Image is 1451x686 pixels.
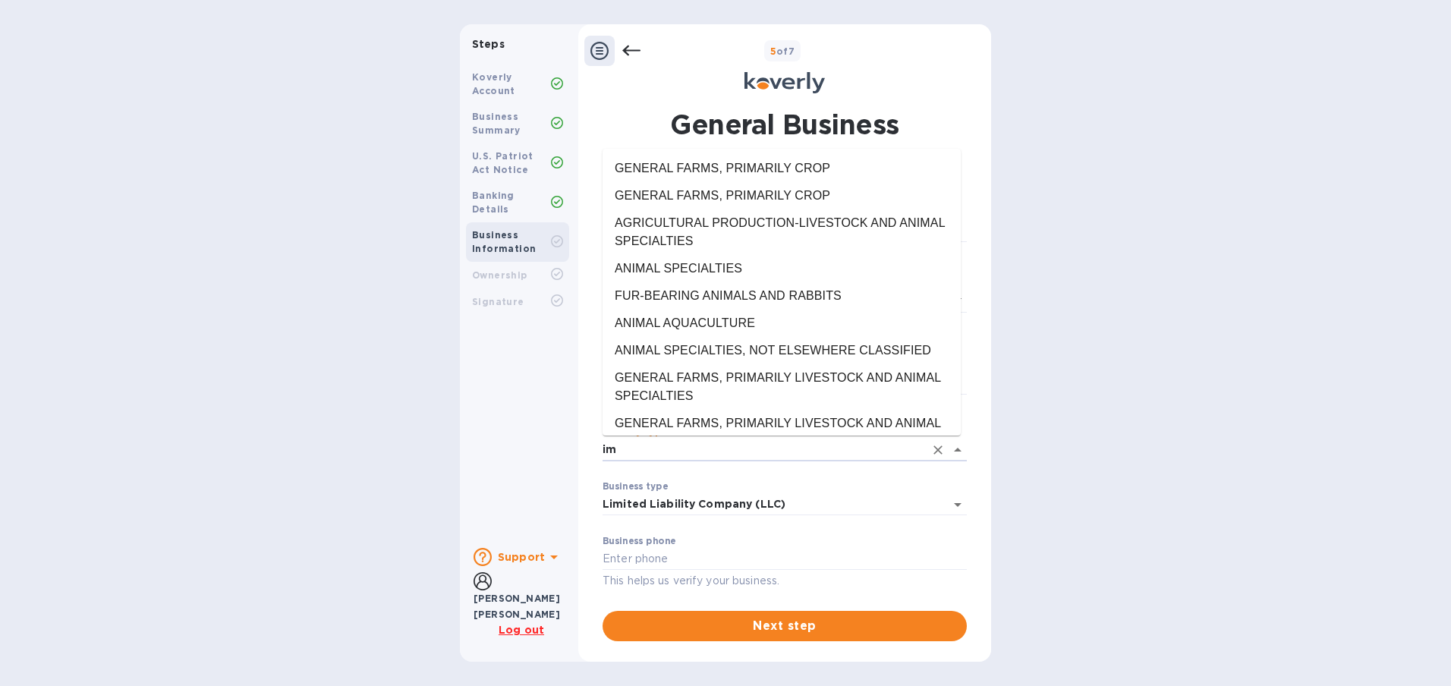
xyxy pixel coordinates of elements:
li: GENERAL FARMS, PRIMARILY LIVESTOCK AND ANIMAL SPECIALTIES [603,364,961,410]
b: Ownership [472,269,527,281]
h1: General Business Information [603,105,967,181]
li: AGRICULTURAL PRODUCTION-LIVESTOCK AND ANIMAL SPECIALTIES [603,209,961,255]
b: U.S. Patriot Act Notice [472,150,534,175]
li: ANIMAL SPECIALTIES, NOT ELSEWHERE CLASSIFIED [603,337,961,364]
div: Limited Liability Company (LLC) [603,498,785,511]
button: Next step [603,611,967,641]
li: ANIMAL AQUACULTURE [603,310,961,337]
li: GENERAL FARMS, PRIMARILY LIVESTOCK AND ANIMAL SPECIALTIES [603,410,961,455]
b: Signature [472,296,524,307]
b: Banking Details [472,190,515,215]
b: Steps [472,38,505,50]
li: GENERAL FARMS, PRIMARILY CROP [603,182,961,209]
b: Koverly Account [472,71,515,96]
div: Limited Liability Company (LLC) [603,493,967,516]
li: GENERAL FARMS, PRIMARILY CROP [603,155,961,182]
b: Support [498,551,545,563]
u: Log out [499,624,544,636]
p: This helps us verify your business. [603,572,967,590]
span: 5 [770,46,776,57]
b: [PERSON_NAME] [PERSON_NAME] [474,593,560,620]
b: of 7 [770,46,795,57]
button: Clear [927,439,949,461]
b: Business Summary [472,111,521,136]
label: Business phone [603,537,676,546]
b: Business Information [472,229,536,254]
span: Next step [615,617,955,635]
button: Close [947,439,968,461]
li: ANIMAL SPECIALTIES [603,255,961,282]
input: Select industry type and select closest match [603,439,924,461]
label: Business type [603,482,668,491]
li: FUR-BEARING ANIMALS AND RABBITS [603,282,961,310]
input: Enter phone [603,548,967,571]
